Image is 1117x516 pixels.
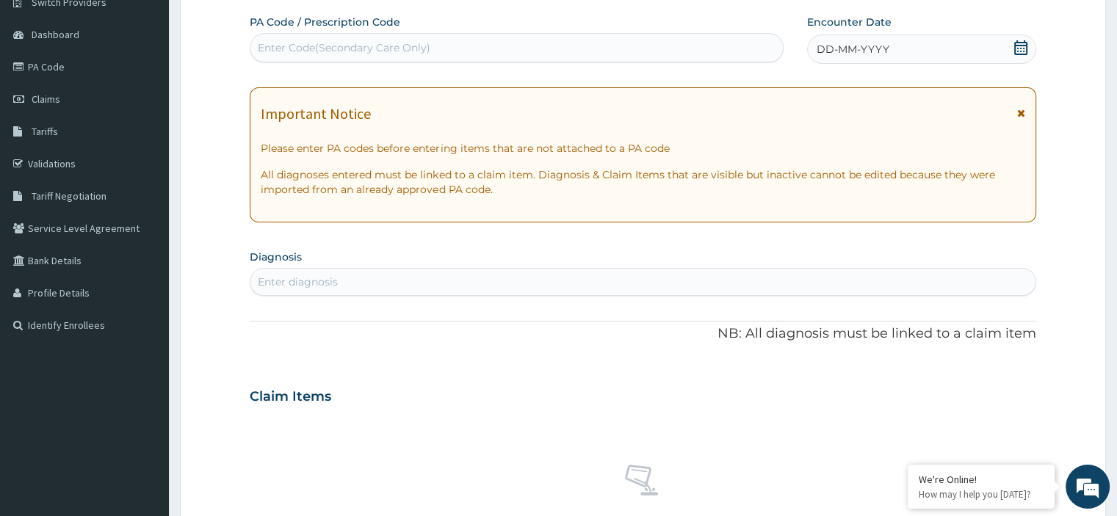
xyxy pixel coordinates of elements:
span: We're online! [85,161,203,309]
span: DD-MM-YYYY [817,42,889,57]
textarea: Type your message and hit 'Enter' [7,353,280,404]
div: Chat with us now [76,82,247,101]
div: Minimize live chat window [241,7,276,43]
div: Enter Code(Secondary Care Only) [258,40,430,55]
h1: Important Notice [261,106,371,122]
p: How may I help you today? [919,488,1044,501]
label: Diagnosis [250,250,302,264]
div: Enter diagnosis [258,275,338,289]
img: d_794563401_company_1708531726252_794563401 [27,73,59,110]
label: Encounter Date [807,15,892,29]
p: All diagnoses entered must be linked to a claim item. Diagnosis & Claim Items that are visible bu... [261,167,1024,197]
p: Please enter PA codes before entering items that are not attached to a PA code [261,141,1024,156]
label: PA Code / Prescription Code [250,15,400,29]
p: NB: All diagnosis must be linked to a claim item [250,324,1035,344]
span: Dashboard [32,28,79,41]
span: Tariff Negotiation [32,189,106,203]
span: Claims [32,92,60,106]
h3: Claim Items [250,389,331,405]
span: Tariffs [32,125,58,138]
div: We're Online! [919,473,1044,486]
